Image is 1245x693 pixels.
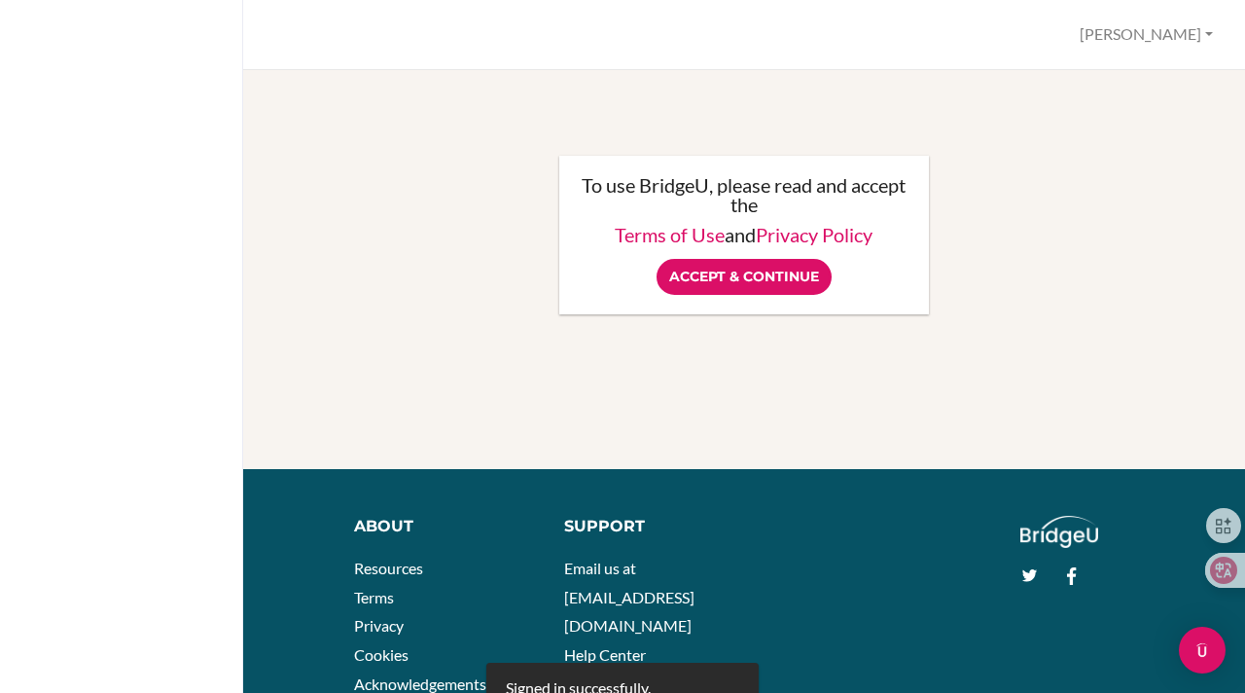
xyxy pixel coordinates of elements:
a: Cookies [354,645,409,664]
div: About [354,516,534,538]
a: Resources [354,559,423,577]
a: Email us at [EMAIL_ADDRESS][DOMAIN_NAME] [564,559,694,635]
div: Open Intercom Messenger [1179,627,1226,674]
button: [PERSON_NAME] [1071,17,1222,53]
a: Privacy [354,616,404,635]
div: Support [564,516,730,538]
img: logo_white@2x-f4f0deed5e89b7ecb1c2cc34c3e3d731f90f0f143d5ea2071677605dd97b5244.png [1020,516,1099,548]
a: Terms [354,588,394,606]
a: Terms of Use [615,223,725,246]
input: Accept & Continue [657,259,832,295]
p: and [579,225,910,244]
p: To use BridgeU, please read and accept the [579,175,910,214]
a: Help Center [564,645,646,664]
a: Privacy Policy [756,223,872,246]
